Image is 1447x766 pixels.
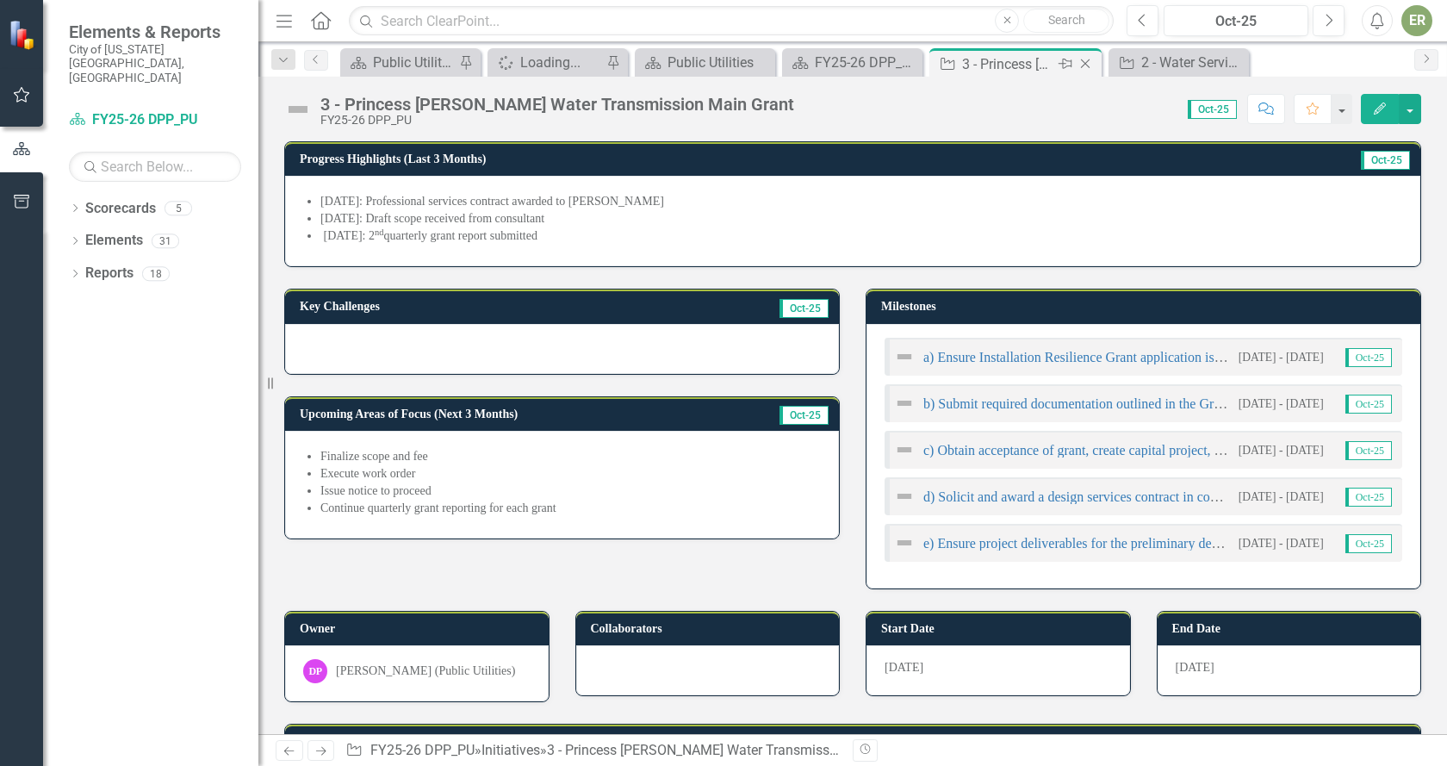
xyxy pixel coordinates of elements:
div: 18 [142,266,170,281]
span: Oct-25 [779,299,829,318]
small: City of [US_STATE][GEOGRAPHIC_DATA], [GEOGRAPHIC_DATA] [69,42,241,84]
span: Search [1048,13,1085,27]
div: Loading... [520,52,602,73]
span: Oct-25 [1361,151,1410,170]
a: Elements [85,231,143,251]
img: Not Defined [894,346,915,367]
a: Scorecards [85,199,156,219]
div: Oct-25 [1170,11,1302,32]
button: Search [1023,9,1109,33]
span: Oct-25 [1345,488,1392,507]
div: 31 [152,234,179,248]
img: Not Defined [894,486,915,507]
div: 3 - Princess [PERSON_NAME] Water Transmission Main Grant [320,95,794,114]
h3: Key Challenges [300,300,624,313]
span: Oct-25 [1345,534,1392,553]
button: Oct-25 [1164,5,1308,36]
img: Not Defined [894,532,915,553]
small: [DATE] - [DATE] [1239,395,1324,412]
h3: Milestones [881,300,1412,313]
a: FY25-26 DPP_PU [370,742,475,758]
a: FY25-26 DPP_PU [69,110,241,130]
h3: Progress Highlights (Last 3 Months) [300,153,1174,165]
h3: Owner [300,622,540,635]
a: 2 - Water Service Line Inventory Database [1113,52,1245,73]
span: Elements & Reports [69,22,241,42]
a: Initiatives [481,742,540,758]
li: Finalize scope and fee [320,448,821,465]
button: ER [1401,5,1432,36]
span: [DATE] [885,661,923,674]
span: Oct-25 [779,406,829,425]
small: [DATE] - [DATE] [1239,489,1324,505]
input: Search Below... [69,152,241,182]
span: Oct-25 [1188,100,1237,119]
small: [DATE] - [DATE] [1239,442,1324,458]
small: [DATE] - [DATE] [1239,349,1324,365]
li: [DATE]: Professional services contract awarded to [PERSON_NAME] [320,193,1402,210]
span: Oct-25 [1345,348,1392,367]
div: Public Utilities [373,52,455,73]
div: » » [345,741,840,761]
a: Public Utilities [345,52,455,73]
span: Oct-25 [1345,395,1392,414]
img: ClearPoint Strategy [9,19,39,49]
span: Oct-25 [1345,441,1392,460]
div: [PERSON_NAME] (Public Utilities) [336,663,515,680]
li: [DATE]: Draft scope received from consultant [320,210,1402,227]
div: 3 - Princess [PERSON_NAME] Water Transmission Main Grant [962,53,1054,75]
div: FY25-26 DPP_PU [815,52,918,73]
h3: End Date [1172,622,1413,635]
div: 5 [165,201,192,215]
a: Reports [85,264,134,283]
h3: Start Date [881,622,1121,635]
div: 3 - Princess [PERSON_NAME] Water Transmission Main Grant [547,742,920,758]
li: Issue notice to proceed [320,483,821,500]
sup: nd [375,227,384,237]
h3: Upcoming Areas of Focus (Next 3 Months) [300,408,730,420]
div: FY25-26 DPP_PU [320,114,794,127]
a: Loading... [492,52,602,73]
small: [DATE] - [DATE] [1239,535,1324,551]
img: Not Defined [894,393,915,414]
div: DP [303,659,327,683]
h3: Collaborators [591,622,831,635]
img: Not Defined [284,96,312,123]
div: 2 - Water Service Line Inventory Database [1141,52,1245,73]
span: [DATE] [1176,661,1214,674]
li: Continue quarterly grant reporting for each grant [320,500,821,517]
img: Not Defined [894,439,915,460]
input: Search ClearPoint... [349,6,1114,36]
li: Execute work order [320,465,821,483]
li: [DATE]: 2 quarterly grant report submitted [320,227,1402,245]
